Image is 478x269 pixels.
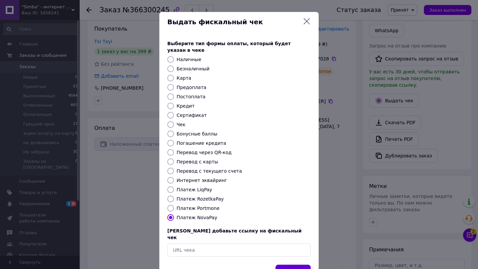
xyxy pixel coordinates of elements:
label: Перевод через QR-код [177,150,232,155]
span: [PERSON_NAME] добавьте ссылку на фискальный чек [167,228,302,240]
label: Бонусные баллы [177,131,217,136]
label: Платеж LiqPay [177,187,212,192]
label: Постоплата [177,94,205,99]
label: Платеж Portmone [177,206,219,211]
label: Погашение кредита [177,140,226,146]
label: Наличные [177,57,201,62]
label: Перевод с карты [177,159,218,164]
input: URL чека [167,243,311,257]
span: Выдать фискальный чек [167,17,300,27]
span: Выберите тип формы оплаты, который будет указан в чеке [167,41,291,53]
label: Перевод с текущего счета [177,168,242,174]
label: Предоплата [177,85,206,90]
label: Кредит [177,103,195,109]
label: Безналичный [177,66,209,71]
label: Платеж NovaPay [177,215,217,220]
label: Карта [177,75,191,81]
label: Платеж RozetkaPay [177,196,224,202]
label: Чек [177,122,186,127]
label: Интернет эквайринг [177,178,227,183]
label: Сертификат [177,113,207,118]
